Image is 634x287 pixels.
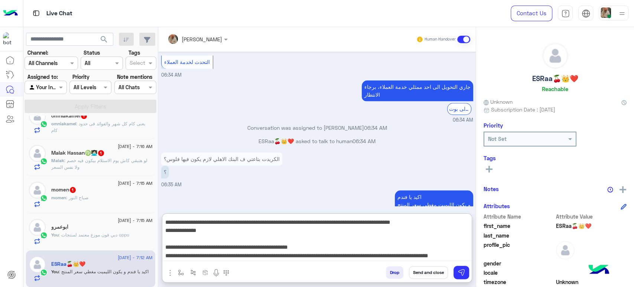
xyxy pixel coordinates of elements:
img: tab [561,9,570,18]
p: ESRaa🍒👑❤️ asked to talk to human [161,137,473,145]
img: defaultAdmin.png [29,108,46,125]
img: add [620,186,626,193]
span: [DATE] - 7:12 AM [118,254,152,261]
img: defaultAdmin.png [29,182,46,199]
span: Malak [51,158,64,163]
span: [DATE] - 7:15 AM [118,180,152,187]
p: 17/8/2025, 6:34 AM [362,80,473,101]
span: Attribute Name [484,213,555,220]
label: Channel: [27,49,48,57]
button: Send and close [409,266,448,279]
span: search [100,35,108,44]
img: send attachment [166,268,175,277]
span: ESRaa🍒👑❤️ [556,222,627,230]
span: first_name [484,222,555,230]
span: Subscription Date : [DATE] [491,106,555,113]
span: momen [51,195,66,200]
img: userImage [601,7,611,18]
img: 1403182699927242 [3,32,16,46]
span: 1 [81,113,87,119]
h6: Attributes [484,203,510,209]
h6: Reachable [542,86,568,92]
button: search [95,33,113,49]
img: WhatsApp [40,158,48,165]
label: Tags [129,49,140,57]
span: يعنى كام كل شهر والفوائد فى حدود كام [51,121,145,133]
span: [DATE] - 7:15 AM [118,217,152,224]
h5: omniakamel [51,113,88,119]
span: omniakamel [51,121,76,126]
span: 06:34 AM [364,125,387,131]
img: make a call [223,270,229,276]
label: Priority [72,73,90,81]
span: 06:34 AM [161,72,182,78]
span: لو هتبقي كاش يوم الاستلام بيكون فيه خصم ولا نفس السعر [51,158,147,170]
button: select flow [175,266,187,278]
img: tab [582,9,590,18]
div: الرجوع الى بوت [447,103,471,115]
label: Note mentions [117,73,152,81]
p: 17/8/2025, 6:35 AM [161,165,169,178]
span: timezone [484,278,555,286]
img: WhatsApp [40,232,48,239]
span: صباح النور [66,195,88,200]
h5: ابوعمرو [51,224,68,230]
span: اكيد يا فندم و يكون الليميت مغطي سعر المنتج [59,269,149,274]
img: notes [607,187,613,193]
span: دبي فون موزع معتمد لمنتجات oppo [59,232,129,238]
label: Assigned to: [27,73,58,81]
img: defaultAdmin.png [29,145,46,162]
button: create order [199,266,212,278]
span: 06:34 AM [352,138,375,144]
span: 1 [70,187,76,193]
img: Trigger scenario [190,270,196,275]
h6: Tags [484,155,627,161]
img: select flow [178,270,184,275]
span: last_name [484,232,555,239]
span: 06:35 AM [161,182,182,187]
button: Apply Filters [25,100,156,113]
h6: Notes [484,186,499,192]
button: Drop [386,266,403,279]
span: التحدث لخدمة العملاء [164,59,210,65]
span: You [51,269,59,274]
span: You [51,232,59,238]
img: defaultAdmin.png [29,256,46,273]
span: Attribute Value [556,213,627,220]
img: defaultAdmin.png [543,43,568,68]
label: Status [84,49,100,57]
img: Logo [3,6,18,21]
span: Unknown [484,98,513,106]
img: WhatsApp [40,269,48,276]
p: 17/8/2025, 7:12 AM [395,190,473,211]
p: Conversation was assigned to [PERSON_NAME] [161,124,473,132]
img: profile [617,9,627,18]
h5: momen [51,187,77,193]
h6: Priority [484,122,503,129]
span: null [556,269,627,277]
p: Live Chat [46,9,72,19]
span: [DATE] - 7:16 AM [118,143,152,150]
img: send voice note [212,268,221,277]
img: WhatsApp [40,194,48,202]
button: Trigger scenario [187,266,199,278]
img: send message [458,269,465,276]
a: Contact Us [511,6,552,21]
span: locale [484,269,555,277]
img: WhatsApp [40,120,48,128]
h5: Malak Hassan♍️👩🏻‍💻 [51,150,105,156]
span: gender [484,259,555,267]
small: Human Handover [425,36,456,42]
img: defaultAdmin.png [29,219,46,236]
span: Unknown [556,278,627,286]
h5: ESRaa🍒👑❤️ [51,261,85,267]
img: tab [32,9,41,18]
p: 17/8/2025, 6:35 AM [161,152,282,165]
span: null [556,259,627,267]
span: 06:34 AM [453,117,473,124]
span: profile_pic [484,241,555,258]
div: Select [129,59,145,68]
a: tab [558,6,573,21]
span: 1 [98,150,104,156]
img: hulul-logo.png [586,257,612,283]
